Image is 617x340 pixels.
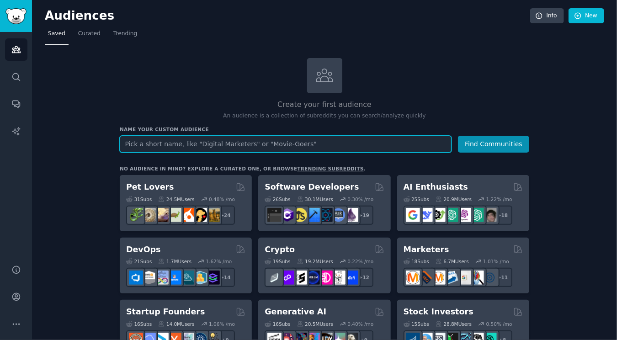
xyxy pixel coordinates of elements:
[193,208,207,222] img: PetAdvice
[265,258,290,265] div: 19 Sub s
[280,208,294,222] img: csharp
[265,181,359,193] h2: Software Developers
[297,166,363,171] a: trending subreddits
[319,208,333,222] img: reactnative
[436,196,472,202] div: 20.9M Users
[45,9,530,23] h2: Audiences
[344,271,358,285] img: defi_
[167,271,181,285] img: DevOpsLinks
[404,258,429,265] div: 18 Sub s
[154,271,169,285] img: Docker_DevOps
[297,258,333,265] div: 19.2M Users
[306,208,320,222] img: iOSProgramming
[404,321,429,327] div: 15 Sub s
[267,208,282,222] img: software
[126,321,152,327] div: 16 Sub s
[265,306,326,318] h2: Generative AI
[297,196,333,202] div: 30.1M Users
[206,271,220,285] img: PlatformEngineers
[158,196,194,202] div: 24.5M Users
[216,206,235,225] div: + 24
[280,271,294,285] img: 0xPolygon
[569,8,604,24] a: New
[457,208,471,222] img: OpenAIDev
[265,321,290,327] div: 16 Sub s
[113,30,137,38] span: Trending
[78,30,101,38] span: Curated
[75,27,104,45] a: Curated
[110,27,140,45] a: Trending
[493,268,512,287] div: + 11
[444,271,458,285] img: Emailmarketing
[193,271,207,285] img: aws_cdk
[154,208,169,222] img: leopardgeckos
[120,165,366,172] div: No audience in mind? Explore a curated one, or browse .
[120,99,529,111] h2: Create your first audience
[120,126,529,133] h3: Name your custom audience
[267,271,282,285] img: ethfinance
[331,208,346,222] img: AskComputerScience
[209,321,235,327] div: 1.06 % /mo
[404,244,449,255] h2: Marketers
[436,321,472,327] div: 28.8M Users
[458,136,529,153] button: Find Communities
[126,196,152,202] div: 31 Sub s
[265,196,290,202] div: 26 Sub s
[209,196,235,202] div: 0.48 % /mo
[120,112,529,120] p: An audience is a collection of subreddits you can search/analyze quickly
[470,208,484,222] img: chatgpt_prompts_
[142,208,156,222] img: ballpython
[297,321,333,327] div: 20.5M Users
[344,208,358,222] img: elixir
[129,271,143,285] img: azuredevops
[348,321,374,327] div: 0.40 % /mo
[331,271,346,285] img: CryptoNews
[348,196,374,202] div: 0.30 % /mo
[404,181,468,193] h2: AI Enthusiasts
[483,208,497,222] img: ArtificalIntelligence
[129,208,143,222] img: herpetology
[486,321,512,327] div: 0.50 % /mo
[306,271,320,285] img: web3
[431,271,446,285] img: AskMarketing
[206,258,232,265] div: 1.62 % /mo
[158,321,194,327] div: 14.0M Users
[180,208,194,222] img: cockatiel
[265,244,295,255] h2: Crypto
[142,271,156,285] img: AWS_Certified_Experts
[48,30,65,38] span: Saved
[486,196,512,202] div: 1.22 % /mo
[444,208,458,222] img: chatgpt_promptDesign
[404,306,473,318] h2: Stock Investors
[180,271,194,285] img: platformengineering
[419,208,433,222] img: DeepSeek
[483,271,497,285] img: OnlineMarketing
[158,258,191,265] div: 1.7M Users
[457,271,471,285] img: googleads
[293,208,307,222] img: learnjavascript
[5,8,27,24] img: GummySearch logo
[126,181,174,193] h2: Pet Lovers
[348,258,374,265] div: 0.22 % /mo
[126,258,152,265] div: 21 Sub s
[206,208,220,222] img: dogbreed
[45,27,69,45] a: Saved
[431,208,446,222] img: AItoolsCatalog
[126,244,161,255] h2: DevOps
[120,136,452,153] input: Pick a short name, like "Digital Marketers" or "Movie-Goers"
[419,271,433,285] img: bigseo
[406,208,420,222] img: GoogleGeminiAI
[354,206,373,225] div: + 19
[319,271,333,285] img: defiblockchain
[493,206,512,225] div: + 18
[436,258,469,265] div: 6.7M Users
[167,208,181,222] img: turtle
[406,271,420,285] img: content_marketing
[293,271,307,285] img: ethstaker
[483,258,509,265] div: 1.01 % /mo
[216,268,235,287] div: + 14
[126,306,205,318] h2: Startup Founders
[354,268,373,287] div: + 12
[404,196,429,202] div: 25 Sub s
[530,8,564,24] a: Info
